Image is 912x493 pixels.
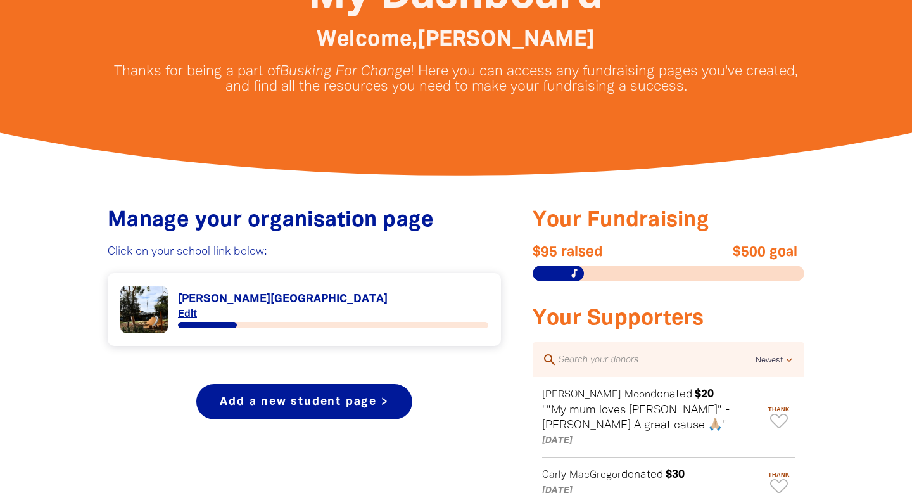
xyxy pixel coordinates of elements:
[650,389,692,399] span: donated
[108,245,501,260] p: Click on your school link below:
[542,471,566,480] em: Carly
[763,406,795,413] span: Thank
[542,433,761,449] p: [DATE]
[280,65,410,78] em: Busking For Change
[624,390,650,399] em: Moon
[569,471,621,480] em: MacGregor
[533,309,704,329] span: Your Supporters
[557,352,756,368] input: Search your donors
[542,403,761,433] p: ""My mum loves [PERSON_NAME]" - [PERSON_NAME] A great cause 🙏🏼"
[533,245,669,260] span: $95 raised
[114,64,798,94] p: Thanks for being a part of ! Here you can access any fundraising pages you've created, and find a...
[695,389,714,399] em: $20
[196,384,412,419] a: Add a new student page >
[542,352,557,368] i: search
[666,470,685,480] em: $30
[533,211,709,231] span: Your Fundraising
[317,30,595,50] span: Welcome, [PERSON_NAME]
[120,286,488,333] div: Paginated content
[763,401,795,433] button: Thank
[621,470,663,480] span: donated
[108,211,433,231] span: Manage your organisation page
[661,245,797,260] span: $500 goal
[542,390,621,399] em: [PERSON_NAME]
[569,267,580,279] i: music_note
[763,471,795,478] span: Thank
